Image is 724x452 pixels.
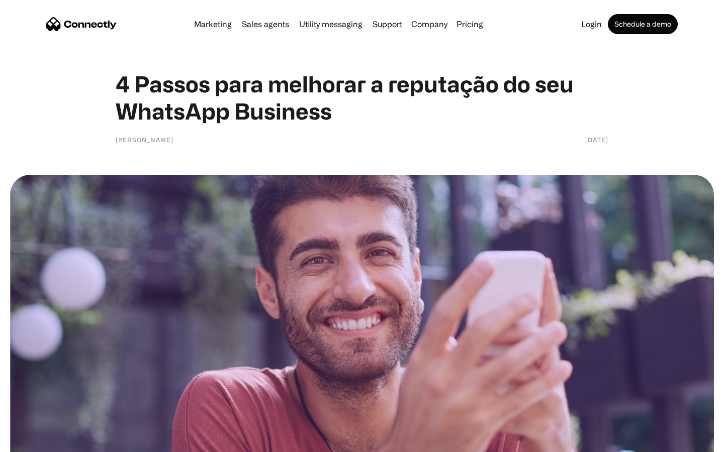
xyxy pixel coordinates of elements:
[295,20,367,28] a: Utility messaging
[116,135,173,145] div: [PERSON_NAME]
[238,20,293,28] a: Sales agents
[46,17,117,32] a: home
[577,20,606,28] a: Login
[116,70,608,125] h1: 4 Passos para melhorar a reputação do seu WhatsApp Business
[608,14,678,34] a: Schedule a demo
[369,20,406,28] a: Support
[20,434,60,448] ul: Language list
[452,20,487,28] a: Pricing
[585,135,608,145] div: [DATE]
[10,434,60,448] aside: Language selected: English
[408,17,450,31] div: Company
[411,17,447,31] div: Company
[190,20,236,28] a: Marketing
